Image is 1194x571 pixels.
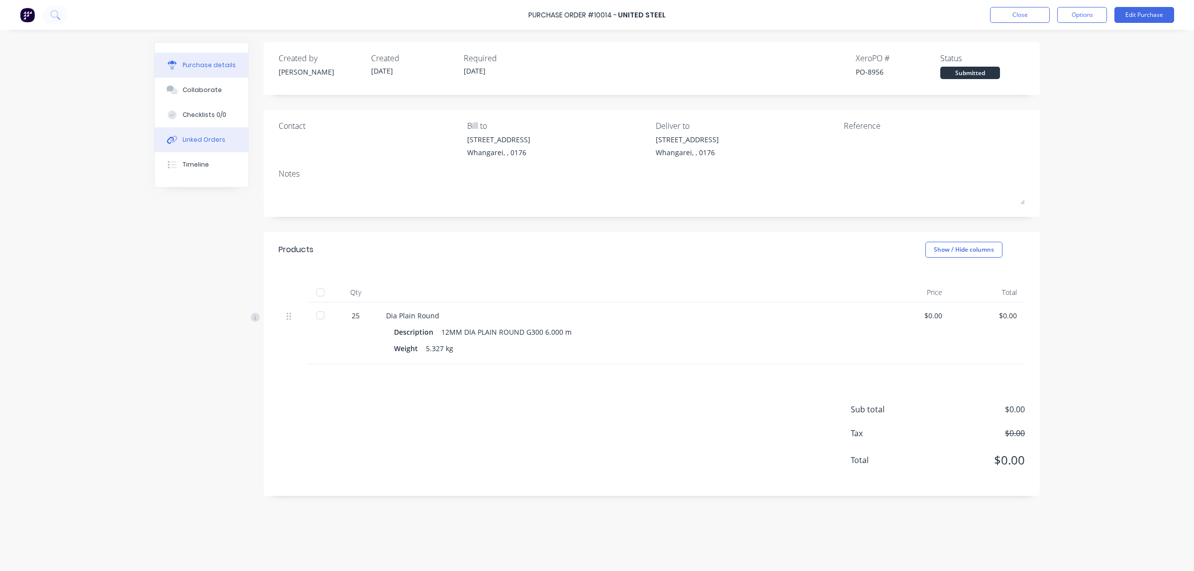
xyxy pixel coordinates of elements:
div: Deliver to [656,120,837,132]
div: Purchase details [183,61,236,70]
div: United Steel [618,10,666,20]
div: Xero PO # [856,52,940,64]
div: $0.00 [884,310,942,321]
div: [STREET_ADDRESS] [656,134,719,145]
div: PO-8956 [856,67,940,77]
button: Purchase details [155,53,248,78]
div: Contact [279,120,460,132]
div: Timeline [183,160,209,169]
img: Factory [20,7,35,22]
div: Checklists 0/0 [183,110,226,119]
div: Price [876,283,950,302]
button: Edit Purchase [1114,7,1174,23]
div: Weight [394,341,426,356]
div: Dia Plain Round [386,310,868,321]
div: Whangarei, , 0176 [467,147,530,158]
div: Status [940,52,1025,64]
div: $0.00 [958,310,1017,321]
span: $0.00 [925,451,1025,469]
div: Products [279,244,313,256]
button: Timeline [155,152,248,177]
button: Checklists 0/0 [155,102,248,127]
div: Whangarei, , 0176 [656,147,719,158]
span: $0.00 [925,403,1025,415]
div: Collaborate [183,86,222,95]
button: Close [990,7,1050,23]
div: 5.327 kg [426,341,453,356]
div: Submitted [940,67,1000,79]
div: Required [464,52,548,64]
div: Qty [333,283,378,302]
span: Total [851,454,925,466]
div: Created [371,52,456,64]
div: Reference [844,120,1025,132]
button: Collaborate [155,78,248,102]
div: Total [950,283,1025,302]
div: Description [394,325,441,339]
div: Purchase Order #10014 - [528,10,617,20]
div: [STREET_ADDRESS] [467,134,530,145]
button: Options [1057,7,1107,23]
div: [PERSON_NAME] [279,67,363,77]
span: $0.00 [925,427,1025,439]
div: Linked Orders [183,135,225,144]
div: Created by [279,52,363,64]
span: Tax [851,427,925,439]
div: Bill to [467,120,648,132]
div: 12MM DIA PLAIN ROUND G300 6.000 m [441,325,572,339]
button: Linked Orders [155,127,248,152]
button: Show / Hide columns [925,242,1002,258]
span: Sub total [851,403,925,415]
div: 25 [341,310,370,321]
div: Notes [279,168,1025,180]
